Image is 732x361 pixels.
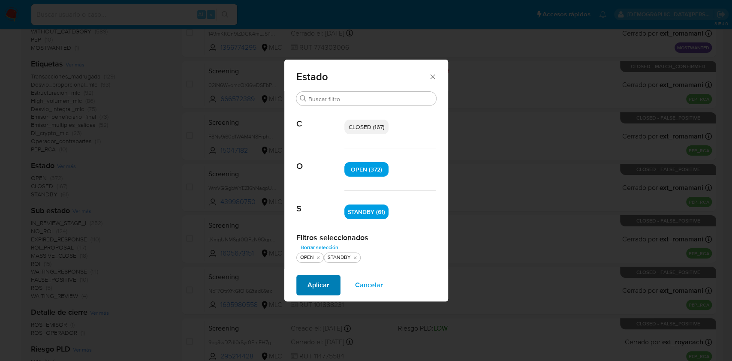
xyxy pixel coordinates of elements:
button: Cancelar [344,275,394,295]
button: Buscar [300,95,307,102]
span: S [296,191,344,214]
span: Cancelar [355,276,383,295]
div: OPEN (372) [344,162,389,177]
div: STANDBY (61) [344,205,389,219]
span: O [296,148,344,171]
button: quitar STANDBY [352,254,358,261]
button: Cerrar [428,72,436,80]
button: quitar OPEN [315,254,322,261]
span: Aplicar [307,276,329,295]
div: OPEN [298,254,316,261]
span: Estado [296,72,429,82]
span: STANDBY (61) [348,208,385,216]
div: CLOSED (167) [344,120,389,134]
input: Buscar filtro [308,95,433,103]
div: STANDBY [326,254,352,261]
span: C [296,106,344,129]
span: Borrar selección [301,243,338,252]
button: Aplicar [296,275,340,295]
span: OPEN (372) [351,165,382,174]
h2: Filtros seleccionados [296,233,436,242]
button: Borrar selección [296,242,343,253]
span: CLOSED (167) [349,123,384,131]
